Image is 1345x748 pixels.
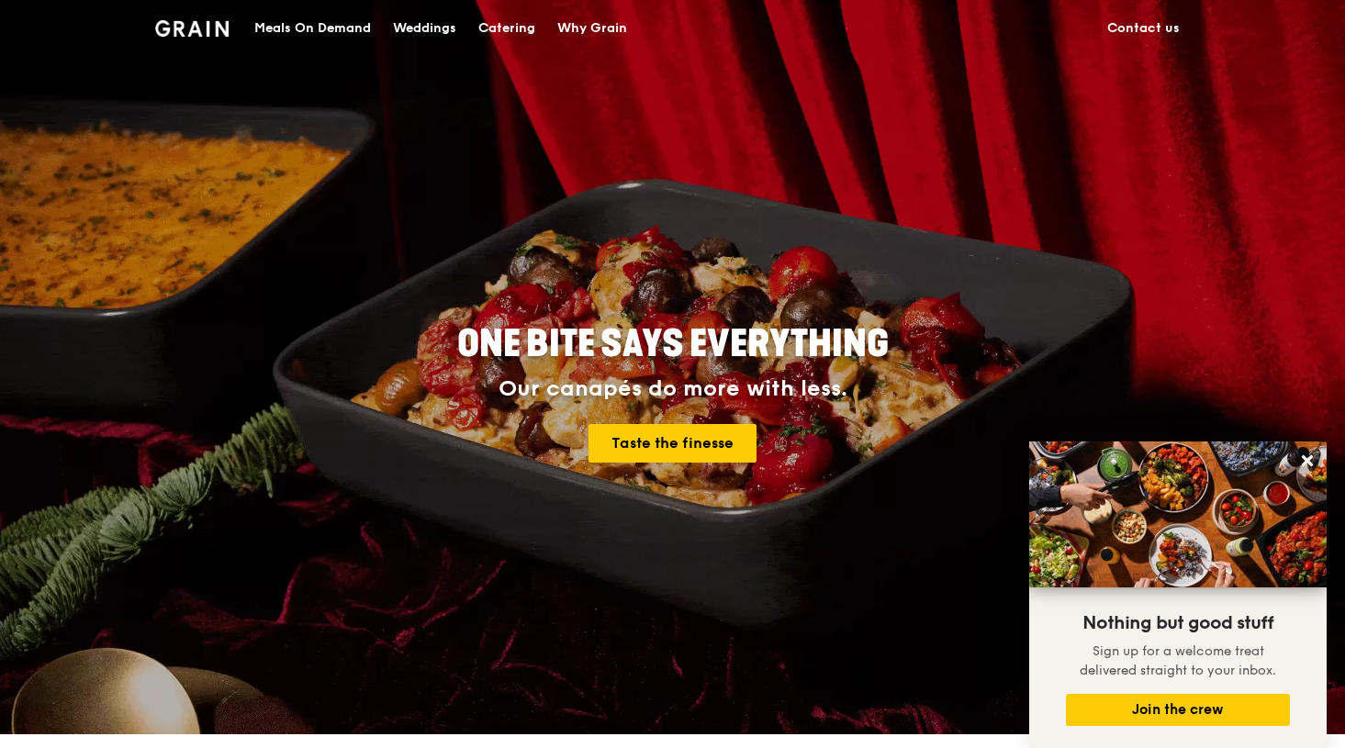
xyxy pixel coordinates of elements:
[588,424,757,463] a: Taste the finesse
[155,20,230,37] img: Grain
[1293,446,1322,475] button: Close
[478,1,535,56] div: Catering
[1066,694,1290,726] button: Join the crew
[1029,441,1327,587] img: DSC07876-Edit02-Large.jpeg
[1096,1,1191,56] a: Contact us
[1080,643,1276,678] span: Sign up for a welcome treat delivered straight to your inbox.
[457,322,889,366] span: ONE BITE SAYS EVERYTHING
[254,1,371,56] div: Meals On Demand
[467,1,546,56] a: Catering
[1082,612,1273,634] span: Nothing but good stuff
[557,1,627,56] div: Why Grain
[393,1,456,56] div: Weddings
[382,1,467,56] a: Weddings
[342,376,1003,402] div: Our canapés do more with less.
[546,1,638,56] a: Why Grain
